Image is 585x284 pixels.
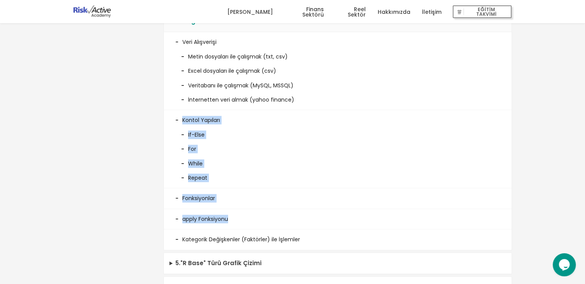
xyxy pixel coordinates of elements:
[284,0,324,23] a: Finans Sektörü
[377,0,410,23] a: Hakkımızda
[175,168,500,182] li: Repeat
[175,90,500,104] li: İnternetten veri almak (yahoo finance)
[335,0,366,23] a: Reel Sektör
[464,7,508,17] span: EĞİTİM TAKVİMİ
[175,154,500,168] li: While
[164,229,512,250] li: Kategorik Değişkenler (Faktörler) ile İşlemler
[164,209,512,229] li: apply Fonksiyonu
[175,139,500,153] li: For
[227,0,273,23] a: [PERSON_NAME]
[175,61,500,75] li: Excel dosyaları ile çalışmak (csv)
[164,253,512,274] summary: 5."R Base" Türü Grafik Çizimi
[164,32,512,110] li: Veri Alışverişi
[422,0,441,23] a: İletişim
[175,75,500,90] li: Veritabanı ile çalışmak (MySQL, MSSQL)
[553,253,577,276] iframe: chat widget
[175,47,500,61] li: Metin dosyaları ile çalışmak (txt, csv)
[164,188,512,209] li: Fonksiyonlar
[175,125,500,139] li: If-Else
[73,5,111,18] img: logo-dark.png
[453,5,512,18] button: EĞİTİM TAKVİMİ
[453,0,512,23] a: EĞİTİM TAKVİMİ
[164,110,512,188] li: Kontol Yapıları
